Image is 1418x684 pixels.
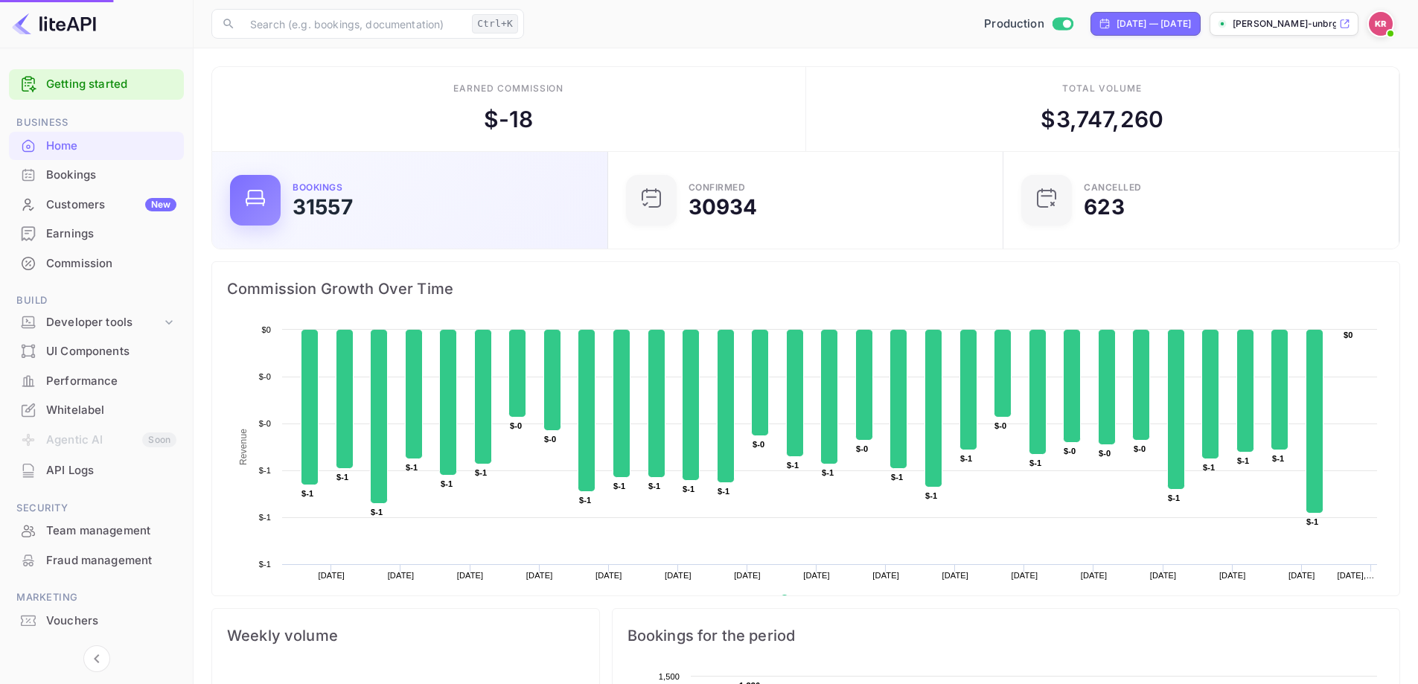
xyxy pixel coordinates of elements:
text: $-1 [1306,517,1318,526]
text: $-1 [1203,463,1215,472]
text: [DATE] [872,571,899,580]
text: $-1 [960,454,972,463]
a: Commission [9,249,184,277]
text: $-0 [856,444,868,453]
div: Earnings [9,220,184,249]
text: $0 [1344,330,1353,339]
div: Switch to Sandbox mode [978,16,1079,33]
div: New [145,198,176,211]
text: $-1 [925,491,937,500]
div: 623 [1084,196,1124,217]
text: $-0 [1134,444,1146,453]
a: API Logs [9,456,184,484]
span: Production [984,16,1044,33]
text: $-1 [1168,493,1180,502]
text: [DATE] [942,571,968,580]
a: Performance [9,367,184,394]
div: CANCELLED [1084,183,1142,192]
div: API Logs [9,456,184,485]
span: Build [9,293,184,309]
text: [DATE] [1012,571,1038,580]
p: [PERSON_NAME]-unbrg.[PERSON_NAME]... [1233,17,1336,31]
text: $-1 [613,482,625,490]
text: $-1 [648,482,660,490]
text: $-1 [371,508,383,517]
text: $-1 [1029,458,1041,467]
text: [DATE] [734,571,761,580]
div: Vouchers [46,613,176,630]
div: Team management [9,517,184,546]
text: $-0 [544,435,556,444]
a: Getting started [46,76,176,93]
text: $-0 [1099,449,1111,458]
text: $-0 [994,421,1006,430]
span: Business [9,115,184,131]
div: Commission [46,255,176,272]
div: $ -18 [484,103,534,136]
text: 1,500 [658,672,679,681]
text: $-0 [510,421,522,430]
text: $-1 [336,473,348,482]
text: [DATE] [595,571,622,580]
span: Marketing [9,589,184,606]
div: 30934 [689,196,758,217]
div: [DATE] — [DATE] [1117,17,1191,31]
text: [DATE] [457,571,484,580]
text: $-1 [475,468,487,477]
text: $-1 [259,560,271,569]
text: $-1 [441,479,453,488]
text: $-1 [1272,454,1284,463]
text: $-1 [406,463,418,472]
text: $-1 [1237,456,1249,465]
text: [DATE] [665,571,692,580]
div: Performance [9,367,184,396]
a: Vouchers [9,607,184,634]
div: CustomersNew [9,191,184,220]
text: $-0 [753,440,764,449]
button: Collapse navigation [83,645,110,672]
div: Confirmed [689,183,746,192]
text: $-1 [891,473,903,482]
div: Team management [46,522,176,540]
div: Bookings [293,183,342,192]
div: Fraud management [9,546,184,575]
a: Bookings [9,161,184,188]
text: $-1 [787,461,799,470]
span: Commission Growth Over Time [227,277,1385,301]
text: Revenue [238,429,249,465]
div: Click to change the date range period [1090,12,1201,36]
span: Weekly volume [227,624,584,648]
div: UI Components [9,337,184,366]
text: $-1 [579,496,591,505]
text: $-1 [683,485,694,493]
a: CustomersNew [9,191,184,218]
text: $-1 [301,489,313,498]
div: Developer tools [9,310,184,336]
a: Whitelabel [9,396,184,423]
text: [DATE] [1219,571,1246,580]
div: Home [9,132,184,161]
div: Total volume [1062,82,1142,95]
input: Search (e.g. bookings, documentation) [241,9,466,39]
span: Security [9,500,184,517]
text: Revenue [794,595,832,605]
text: $-1 [822,468,834,477]
text: [DATE] [1150,571,1177,580]
text: [DATE] [1288,571,1315,580]
div: Bookings [9,161,184,190]
text: [DATE] [1081,571,1108,580]
div: Vouchers [9,607,184,636]
text: [DATE] [526,571,553,580]
text: [DATE] [319,571,345,580]
div: Earned commission [453,82,563,95]
text: $-0 [1064,447,1076,456]
img: LiteAPI logo [12,12,96,36]
text: $0 [261,325,271,334]
div: Customers [46,196,176,214]
div: Getting started [9,69,184,100]
div: Earnings [46,226,176,243]
div: Whitelabel [9,396,184,425]
text: [DATE],… [1337,571,1374,580]
a: Earnings [9,220,184,247]
div: Ctrl+K [472,14,518,33]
